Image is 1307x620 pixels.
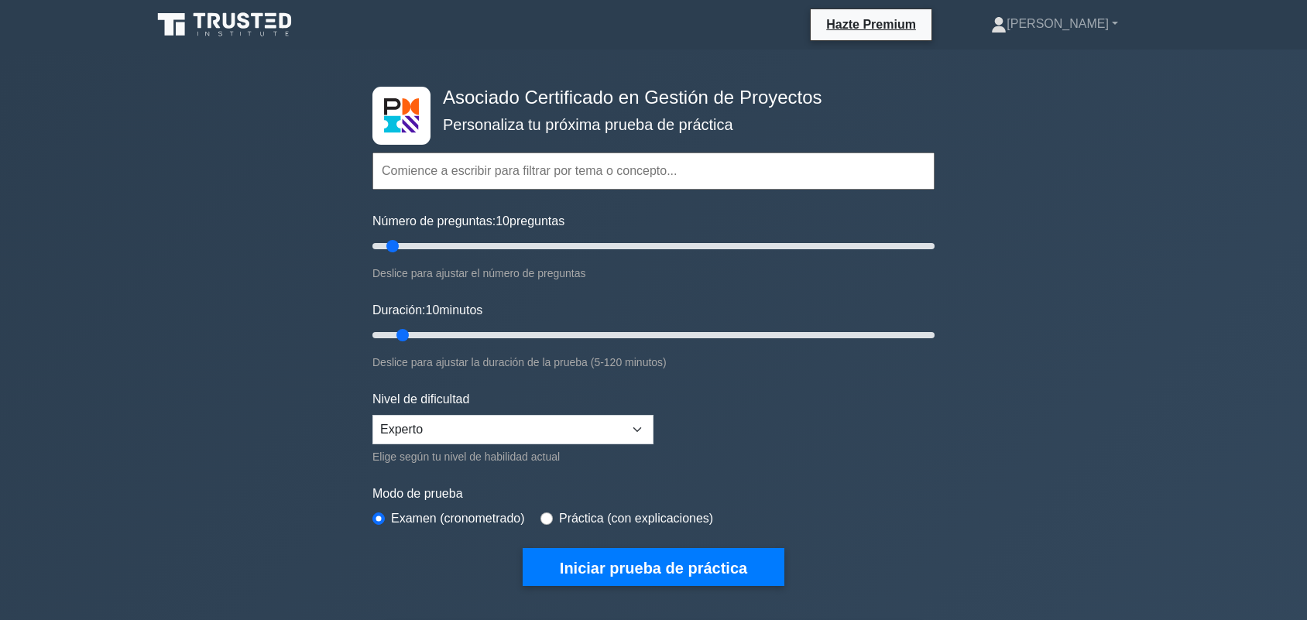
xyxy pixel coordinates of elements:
a: Hazte Premium [817,15,925,34]
font: Hazte Premium [826,18,916,31]
font: Elige según tu nivel de habilidad actual [372,450,560,463]
font: Práctica (con explicaciones) [559,512,713,525]
font: Iniciar prueba de práctica [560,560,747,577]
font: [PERSON_NAME] [1007,17,1109,30]
font: Deslice para ajustar la duración de la prueba (5-120 minutos) [372,356,667,368]
font: 10 [425,303,439,317]
font: Examen (cronometrado) [391,512,525,525]
font: 10 [496,214,509,228]
a: [PERSON_NAME] [954,9,1155,39]
button: Iniciar prueba de práctica [523,548,784,586]
font: preguntas [509,214,564,228]
input: Comience a escribir para filtrar por tema o concepto... [372,152,935,190]
font: Deslice para ajustar el número de preguntas [372,267,586,279]
font: Número de preguntas: [372,214,496,228]
font: Duración: [372,303,425,317]
font: Modo de prueba [372,487,463,500]
font: Nivel de dificultad [372,392,469,406]
font: minutos [439,303,482,317]
font: Asociado Certificado en Gestión de Proyectos [443,87,822,108]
